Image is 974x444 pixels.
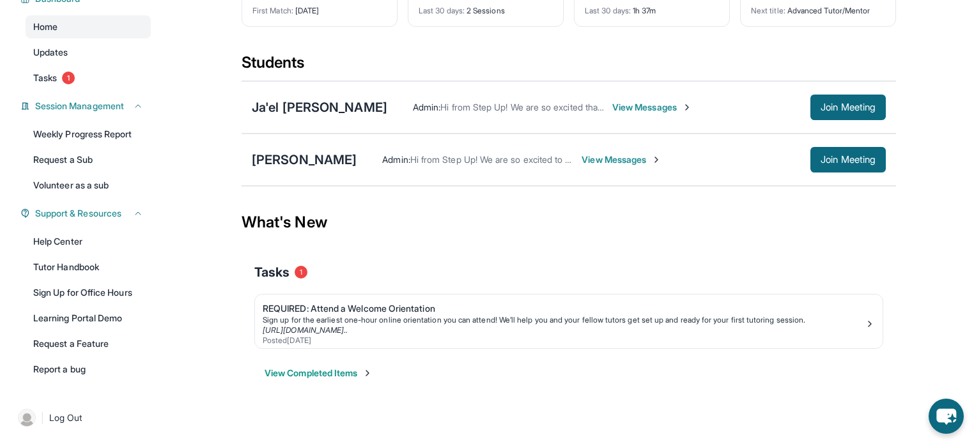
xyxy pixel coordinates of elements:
button: chat-button [929,399,964,434]
div: [PERSON_NAME] [252,151,357,169]
span: | [41,410,44,425]
a: |Log Out [13,404,151,432]
a: Updates [26,41,151,64]
div: Posted [DATE] [263,335,865,346]
button: Session Management [30,100,143,112]
span: Tasks [33,72,57,84]
a: Report a bug [26,358,151,381]
a: Volunteer as a sub [26,174,151,197]
span: Admin : [382,154,410,165]
span: View Messages [612,101,692,114]
a: REQUIRED: Attend a Welcome OrientationSign up for the earliest one-hour online orientation you ca... [255,295,883,348]
a: Tasks1 [26,66,151,89]
button: Join Meeting [810,95,886,120]
a: [URL][DOMAIN_NAME].. [263,325,348,335]
button: View Completed Items [265,367,373,379]
img: user-img [18,409,36,427]
span: 1 [295,266,307,279]
button: Join Meeting [810,147,886,172]
a: Help Center [26,230,151,253]
img: Chevron-Right [682,102,692,112]
a: Tutor Handbook [26,256,151,279]
span: First Match : [252,6,293,15]
span: Updates [33,46,68,59]
span: View Messages [582,153,661,166]
a: Weekly Progress Report [26,123,151,146]
span: Home [33,20,58,33]
span: Log Out [49,411,82,424]
a: Request a Sub [26,148,151,171]
span: Join Meeting [821,156,876,164]
span: Join Meeting [821,103,876,111]
div: REQUIRED: Attend a Welcome Orientation [263,302,865,315]
a: Request a Feature [26,332,151,355]
span: Last 30 days : [419,6,465,15]
div: What's New [242,194,896,250]
button: Support & Resources [30,207,143,220]
div: Ja'el [PERSON_NAME] [252,98,387,116]
img: Chevron-Right [651,155,661,165]
span: Last 30 days : [585,6,631,15]
a: Sign Up for Office Hours [26,281,151,304]
span: Session Management [35,100,124,112]
div: Sign up for the earliest one-hour online orientation you can attend! We’ll help you and your fell... [263,315,865,325]
a: Home [26,15,151,38]
span: Tasks [254,263,290,281]
span: Next title : [751,6,785,15]
div: Students [242,52,896,80]
span: Admin : [413,102,440,112]
a: Learning Portal Demo [26,307,151,330]
span: Support & Resources [35,207,121,220]
span: 1 [62,72,75,84]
